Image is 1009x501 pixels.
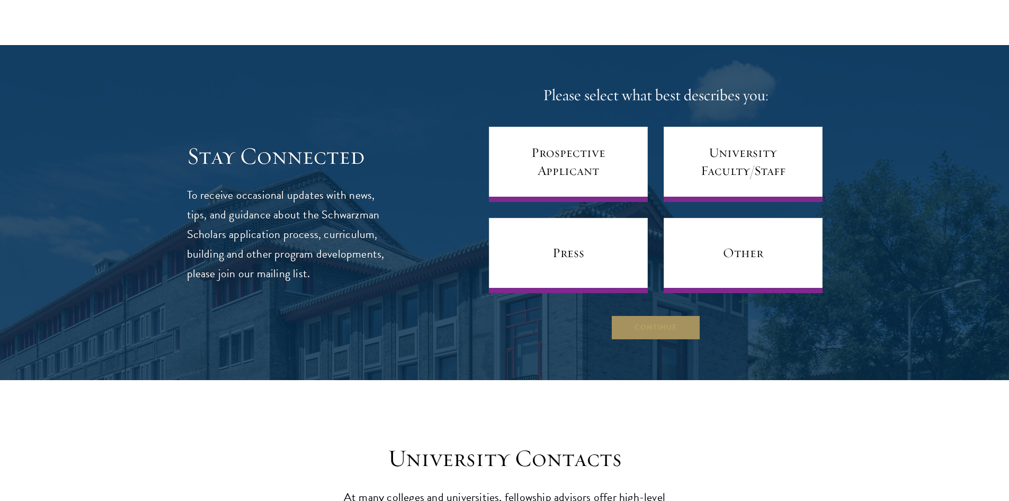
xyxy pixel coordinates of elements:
h4: Please select what best describes you: [489,85,823,106]
button: Continue [611,314,701,340]
h3: Stay Connected [187,142,386,171]
a: Press [489,218,648,293]
a: University Faculty/Staff [664,127,823,202]
h3: University Contacts [341,444,669,473]
a: Other [664,218,823,293]
p: To receive occasional updates with news, tips, and guidance about the Schwarzman Scholars applica... [187,186,386,284]
a: Prospective Applicant [489,127,648,202]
